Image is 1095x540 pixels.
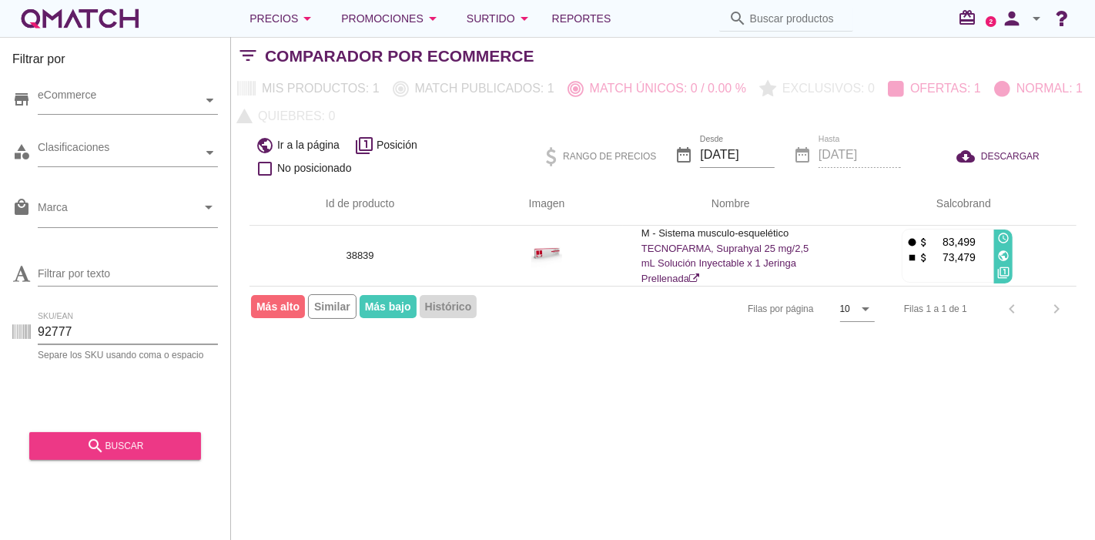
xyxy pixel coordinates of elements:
i: search [86,437,105,455]
i: stop [906,252,918,263]
div: Precios [249,9,316,28]
th: Nombre: Not sorted. [623,183,839,226]
span: No posicionado [277,160,352,176]
th: Imagen: Not sorted. [470,183,623,226]
p: 38839 [268,248,452,263]
i: filter_1 [355,136,373,155]
a: TECNOFARMA, Suprahyal 25 mg/2,5 mL Solución Inyectable x 1 Jeringa Prellenada [641,243,809,284]
div: buscar [42,437,189,455]
i: local_mall [12,198,31,216]
i: fiber_manual_record [906,236,918,248]
i: category [12,143,31,161]
div: Filas 1 a 1 de 1 [904,302,967,316]
i: access_time [997,232,1010,244]
i: search [728,9,747,28]
i: filter_list [231,55,265,56]
i: attach_money [918,236,929,248]
i: public [256,136,274,155]
i: check_box_outline_blank [256,159,274,178]
div: Separe los SKU usando coma o espacio [38,350,218,360]
div: 10 [840,302,850,316]
button: Promociones [329,3,454,34]
span: DESCARGAR [981,149,1040,163]
a: 2 [986,16,996,27]
i: attach_money [918,252,929,263]
input: Buscar productos [750,6,844,31]
div: Filas por página [594,287,875,331]
i: cloud_download [956,147,981,166]
i: store [12,90,31,109]
span: Histórico [420,295,477,318]
p: Match únicos: 0 / 0.00 % [584,79,746,98]
i: person [996,8,1027,29]
span: Reportes [552,9,611,28]
button: Surtido [454,3,546,34]
i: arrow_drop_down [199,198,218,216]
a: Reportes [546,3,618,34]
th: Id de producto: Not sorted. [249,183,470,226]
p: M - Sistema musculo-esquelético [641,226,820,241]
div: Promociones [341,9,442,28]
span: Más bajo [360,295,417,318]
i: filter_1 [997,267,1010,279]
i: arrow_drop_down [515,9,534,28]
i: arrow_drop_down [298,9,316,28]
a: white-qmatch-logo [18,3,142,34]
button: DESCARGAR [944,143,1052,170]
i: arrow_drop_down [1027,9,1046,28]
button: buscar [29,432,201,460]
span: Más alto [251,295,305,318]
p: 83,499 [929,234,976,250]
button: Ofertas: 1 [882,75,988,102]
h2: Comparador por eCommerce [265,44,534,69]
input: Desde [700,143,775,167]
p: 73,479 [929,250,976,265]
th: Salcobrand: Not sorted. Activate to sort ascending. [839,183,1077,226]
p: Ofertas: 1 [904,79,981,98]
i: redeem [958,8,983,27]
h3: Filtrar por [12,50,218,75]
button: Precios [237,3,329,34]
i: arrow_drop_down [424,9,442,28]
i: arrow_drop_down [856,300,875,318]
text: 2 [990,18,993,25]
span: Posición [377,137,417,153]
button: Normal: 1 [988,75,1090,102]
i: date_range [675,146,693,164]
p: Normal: 1 [1010,79,1083,98]
img: 38839_275.jpg [531,234,562,273]
button: Match únicos: 0 / 0.00 % [561,75,753,102]
div: Surtido [467,9,534,28]
i: public [997,250,1010,262]
span: Ir a la página [277,137,340,153]
span: Similar [308,294,357,319]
